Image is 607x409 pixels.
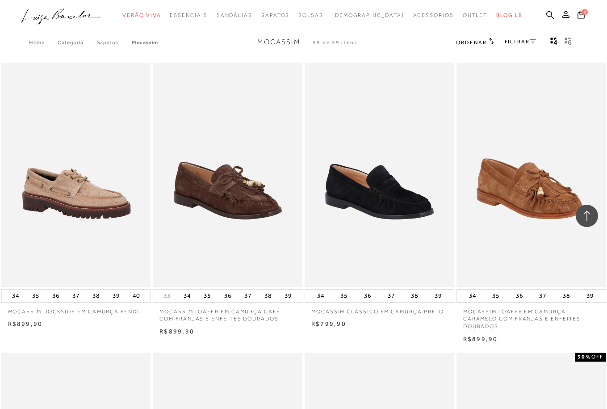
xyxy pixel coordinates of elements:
[457,64,605,286] a: MOCASSIM LOAFER EM CAMURÇA CARAMELO COM FRANJAS E ENFEITES DOURADOS MOCASSIM LOAFER EM CAMURÇA CA...
[560,290,573,302] button: 38
[582,9,588,15] span: 0
[306,64,453,286] a: MOCASSIM CLÁSSICO EM CAMURÇA PRETO MOCASSIM CLÁSSICO EM CAMURÇA PRETO
[408,290,421,302] button: 38
[413,7,454,24] a: categoryNavScreenReaderText
[122,7,161,24] a: categoryNavScreenReaderText
[578,354,591,360] strong: 30%
[457,64,605,286] img: MOCASSIM LOAFER EM CAMURÇA CARAMELO COM FRANJAS E ENFEITES DOURADOS
[305,303,454,316] a: MOCASSIM CLÁSSICO EM CAMURÇA PRETO
[456,39,486,46] span: Ordenar
[29,39,58,46] a: Home
[261,12,289,18] span: Sapatos
[201,290,213,302] button: 35
[490,290,502,302] button: 35
[50,290,62,302] button: 36
[548,37,560,48] button: Mostrar 4 produtos por linha
[29,290,42,302] button: 35
[463,12,488,18] span: Outlet
[311,320,346,327] span: R$799,90
[153,303,302,323] a: MOCASSIM LOAFER EM CAMURÇA CAFÉ COM FRANJAS E ENFEITES DOURADOS
[2,64,150,286] img: MOCASSIM DOCKSIDE EM CAMURÇA FENDI
[132,39,158,46] a: Mocassim
[1,303,151,316] a: MOCASSIM DOCKSIDE EM CAMURÇA FENDI
[181,290,193,302] button: 34
[456,303,606,330] a: MOCASSIM LOAFER EM CAMURÇA CARAMELO COM FRANJAS E ENFEITES DOURADOS
[496,7,522,24] a: BLOG LB
[58,39,96,46] a: Categoria
[262,290,274,302] button: 38
[97,39,132,46] a: SAPATOS
[332,12,404,18] span: [DEMOGRAPHIC_DATA]
[496,12,522,18] span: BLOG LB
[159,328,194,335] span: R$899,90
[313,39,358,46] span: 59 de 59 itens
[70,290,82,302] button: 37
[170,12,207,18] span: Essenciais
[161,291,173,300] button: 33
[122,12,161,18] span: Verão Viva
[257,38,301,46] span: Mocassim
[463,335,498,342] span: R$899,90
[306,64,453,286] img: MOCASSIM CLÁSSICO EM CAMURÇA PRETO
[413,12,454,18] span: Acessórios
[584,290,596,302] button: 39
[591,354,603,360] span: OFF
[130,290,142,302] button: 40
[9,290,22,302] button: 34
[8,320,43,327] span: R$899,90
[466,290,479,302] button: 34
[242,290,254,302] button: 37
[463,7,488,24] a: categoryNavScreenReaderText
[154,64,301,286] img: MOCASSIM LOAFER EM CAMURÇA CAFÉ COM FRANJAS E ENFEITES DOURADOS
[432,290,444,302] button: 39
[298,12,323,18] span: Bolsas
[536,290,549,302] button: 37
[110,290,122,302] button: 39
[505,38,536,45] a: FILTRAR
[513,290,526,302] button: 36
[2,64,150,286] a: MOCASSIM DOCKSIDE EM CAMURÇA FENDI MOCASSIM DOCKSIDE EM CAMURÇA FENDI
[217,12,252,18] span: Sandálias
[332,7,404,24] a: noSubCategoriesText
[154,64,301,286] a: MOCASSIM LOAFER EM CAMURÇA CAFÉ COM FRANJAS E ENFEITES DOURADOS MOCASSIM LOAFER EM CAMURÇA CAFÉ C...
[217,7,252,24] a: categoryNavScreenReaderText
[282,290,294,302] button: 39
[298,7,323,24] a: categoryNavScreenReaderText
[575,10,587,22] button: 0
[314,290,327,302] button: 34
[90,290,102,302] button: 38
[562,37,574,48] button: gridText6Desc
[338,290,350,302] button: 35
[361,290,374,302] button: 36
[261,7,289,24] a: categoryNavScreenReaderText
[222,290,234,302] button: 36
[385,290,398,302] button: 37
[170,7,207,24] a: categoryNavScreenReaderText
